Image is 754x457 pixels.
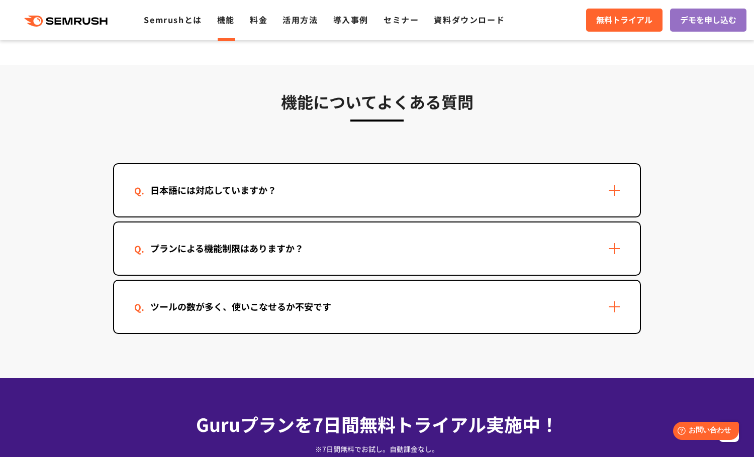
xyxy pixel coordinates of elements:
div: Guruプランを7日間 [113,410,641,437]
a: 無料トライアル [586,9,663,32]
span: デモを申し込む [680,14,736,27]
span: 無料トライアル実施中！ [359,411,558,437]
a: 活用方法 [282,14,318,26]
div: 日本語には対応していますか？ [134,183,293,197]
a: 資料ダウンロード [434,14,505,26]
a: 料金 [250,14,267,26]
a: 導入事例 [333,14,368,26]
a: デモを申し込む [670,9,746,32]
a: セミナー [384,14,419,26]
div: ツールの数が多く、使いこなせるか不安です [134,299,347,314]
div: ※7日間無料でお試し。自動課金なし。 [113,444,641,454]
a: 機能 [217,14,235,26]
iframe: Help widget launcher [665,418,743,446]
span: 無料トライアル [596,14,652,27]
div: プランによる機能制限はありますか？ [134,241,320,256]
a: Semrushとは [144,14,202,26]
h3: 機能についてよくある質問 [113,89,641,114]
